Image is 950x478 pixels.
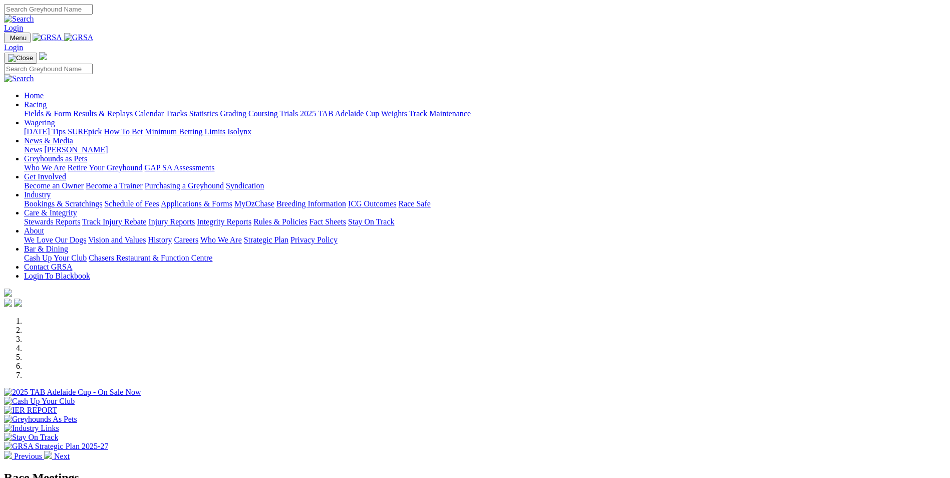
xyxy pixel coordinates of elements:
[200,235,242,244] a: Who We Are
[4,43,23,52] a: Login
[24,181,84,190] a: Become an Owner
[24,181,946,190] div: Get Involved
[300,109,379,118] a: 2025 TAB Adelaide Cup
[24,254,87,262] a: Cash Up Your Club
[24,118,55,127] a: Wagering
[24,263,72,271] a: Contact GRSA
[148,235,172,244] a: History
[24,235,946,245] div: About
[348,217,394,226] a: Stay On Track
[290,235,338,244] a: Privacy Policy
[24,145,946,154] div: News & Media
[39,52,47,60] img: logo-grsa-white.png
[398,199,430,208] a: Race Safe
[68,163,143,172] a: Retire Your Greyhound
[86,181,143,190] a: Become a Trainer
[24,91,44,100] a: Home
[145,163,215,172] a: GAP SA Assessments
[24,100,47,109] a: Racing
[4,64,93,74] input: Search
[309,217,346,226] a: Fact Sheets
[4,388,141,397] img: 2025 TAB Adelaide Cup - On Sale Now
[381,109,407,118] a: Weights
[226,181,264,190] a: Syndication
[4,299,12,307] img: facebook.svg
[44,145,108,154] a: [PERSON_NAME]
[145,127,225,136] a: Minimum Betting Limits
[64,33,94,42] img: GRSA
[24,172,66,181] a: Get Involved
[33,33,62,42] img: GRSA
[4,33,31,43] button: Toggle navigation
[104,127,143,136] a: How To Bet
[14,299,22,307] img: twitter.svg
[148,217,195,226] a: Injury Reports
[4,15,34,24] img: Search
[24,217,80,226] a: Stewards Reports
[4,397,75,406] img: Cash Up Your Club
[24,272,90,280] a: Login To Blackbook
[409,109,471,118] a: Track Maintenance
[24,208,77,217] a: Care & Integrity
[24,127,946,136] div: Wagering
[227,127,251,136] a: Isolynx
[135,109,164,118] a: Calendar
[253,217,307,226] a: Rules & Policies
[145,181,224,190] a: Purchasing a Greyhound
[24,217,946,226] div: Care & Integrity
[24,190,51,199] a: Industry
[4,289,12,297] img: logo-grsa-white.png
[189,109,218,118] a: Statistics
[244,235,288,244] a: Strategic Plan
[88,235,146,244] a: Vision and Values
[197,217,251,226] a: Integrity Reports
[174,235,198,244] a: Careers
[4,433,58,442] img: Stay On Track
[54,452,70,460] span: Next
[24,163,946,172] div: Greyhounds as Pets
[44,451,52,459] img: chevron-right-pager-white.svg
[4,452,44,460] a: Previous
[24,226,44,235] a: About
[248,109,278,118] a: Coursing
[24,109,946,118] div: Racing
[4,74,34,83] img: Search
[24,163,66,172] a: Who We Are
[279,109,298,118] a: Trials
[166,109,187,118] a: Tracks
[4,53,37,64] button: Toggle navigation
[24,199,946,208] div: Industry
[8,54,33,62] img: Close
[348,199,396,208] a: ICG Outcomes
[82,217,146,226] a: Track Injury Rebate
[161,199,232,208] a: Applications & Forms
[89,254,212,262] a: Chasers Restaurant & Function Centre
[24,245,68,253] a: Bar & Dining
[14,452,42,460] span: Previous
[234,199,274,208] a: MyOzChase
[24,154,87,163] a: Greyhounds as Pets
[4,451,12,459] img: chevron-left-pager-white.svg
[24,199,102,208] a: Bookings & Scratchings
[4,4,93,15] input: Search
[24,109,71,118] a: Fields & Form
[24,136,73,145] a: News & Media
[4,424,59,433] img: Industry Links
[276,199,346,208] a: Breeding Information
[24,127,66,136] a: [DATE] Tips
[24,145,42,154] a: News
[4,406,57,415] img: IER REPORT
[68,127,102,136] a: SUREpick
[24,235,86,244] a: We Love Our Dogs
[24,254,946,263] div: Bar & Dining
[44,452,70,460] a: Next
[220,109,246,118] a: Grading
[73,109,133,118] a: Results & Replays
[4,24,23,32] a: Login
[4,442,108,451] img: GRSA Strategic Plan 2025-27
[104,199,159,208] a: Schedule of Fees
[10,34,27,42] span: Menu
[4,415,77,424] img: Greyhounds As Pets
